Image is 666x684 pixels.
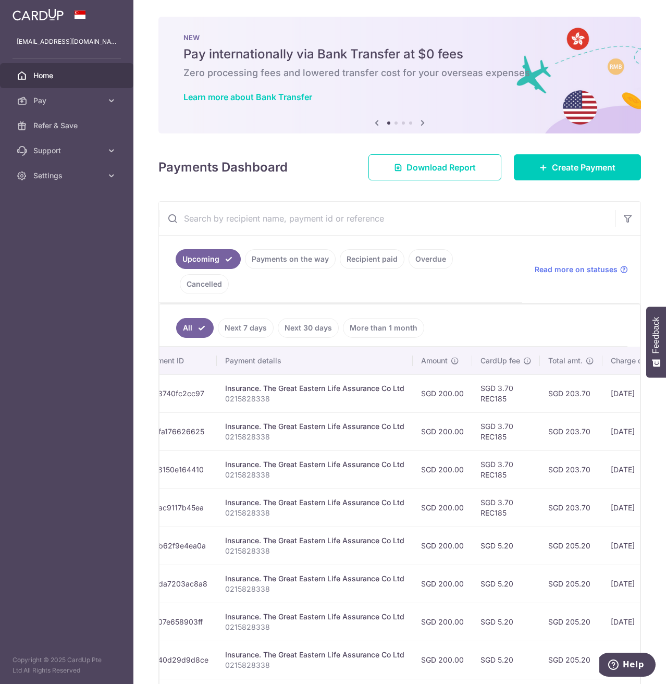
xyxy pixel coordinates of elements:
[13,8,64,21] img: CardUp
[413,565,472,603] td: SGD 200.00
[225,535,404,546] div: Insurance. The Great Eastern Life Assurance Co Ltd
[340,249,404,269] a: Recipient paid
[406,161,476,174] span: Download Report
[225,622,404,632] p: 0215828338
[552,161,615,174] span: Create Payment
[472,450,540,488] td: SGD 3.70 REC185
[611,356,653,366] span: Charge date
[33,170,102,181] span: Settings
[176,249,241,269] a: Upcoming
[472,565,540,603] td: SGD 5.20
[514,154,641,180] a: Create Payment
[225,470,404,480] p: 0215828338
[535,264,618,275] span: Read more on statuses
[158,158,288,177] h4: Payments Dashboard
[33,70,102,81] span: Home
[136,347,217,374] th: Payment ID
[540,450,602,488] td: SGD 203.70
[651,317,661,353] span: Feedback
[548,356,583,366] span: Total amt.
[540,603,602,641] td: SGD 205.20
[183,46,616,63] h5: Pay internationally via Bank Transfer at $0 fees
[472,527,540,565] td: SGD 5.20
[472,488,540,527] td: SGD 3.70 REC185
[480,356,520,366] span: CardUp fee
[225,383,404,394] div: Insurance. The Great Eastern Life Assurance Co Ltd
[225,421,404,432] div: Insurance. The Great Eastern Life Assurance Co Ltd
[225,650,404,660] div: Insurance. The Great Eastern Life Assurance Co Ltd
[472,412,540,450] td: SGD 3.70 REC185
[278,318,339,338] a: Next 30 days
[158,17,641,133] img: Bank transfer banner
[540,488,602,527] td: SGD 203.70
[136,412,217,450] td: txn_fa176626625
[183,67,616,79] h6: Zero processing fees and lowered transfer cost for your overseas expenses
[409,249,453,269] a: Overdue
[540,412,602,450] td: SGD 203.70
[33,95,102,106] span: Pay
[33,145,102,156] span: Support
[225,432,404,442] p: 0215828338
[225,508,404,518] p: 0215828338
[159,202,615,235] input: Search by recipient name, payment id or reference
[225,546,404,556] p: 0215828338
[136,450,217,488] td: txn_8150e164410
[136,488,217,527] td: txn_ac9117b45ea
[136,527,217,565] td: txn_b62f9e4ea0a
[540,565,602,603] td: SGD 205.20
[225,612,404,622] div: Insurance. The Great Eastern Life Assurance Co Ltd
[540,641,602,679] td: SGD 205.20
[413,374,472,412] td: SGD 200.00
[413,527,472,565] td: SGD 200.00
[368,154,501,180] a: Download Report
[413,641,472,679] td: SGD 200.00
[413,450,472,488] td: SGD 200.00
[540,527,602,565] td: SGD 205.20
[136,641,217,679] td: txn_40d29d9d8ce
[413,488,472,527] td: SGD 200.00
[183,33,616,42] p: NEW
[176,318,214,338] a: All
[136,374,217,412] td: txn_3740fc2cc97
[225,459,404,470] div: Insurance. The Great Eastern Life Assurance Co Ltd
[472,603,540,641] td: SGD 5.20
[245,249,336,269] a: Payments on the way
[183,92,312,102] a: Learn more about Bank Transfer
[225,394,404,404] p: 0215828338
[33,120,102,131] span: Refer & Save
[180,274,229,294] a: Cancelled
[136,603,217,641] td: txn_07e658903ff
[413,412,472,450] td: SGD 200.00
[217,347,413,374] th: Payment details
[136,565,217,603] td: txn_da7203ac8a8
[225,573,404,584] div: Insurance. The Great Eastern Life Assurance Co Ltd
[225,660,404,670] p: 0215828338
[599,653,656,679] iframe: Opens a widget where you can find more information
[17,36,117,47] p: [EMAIL_ADDRESS][DOMAIN_NAME]
[421,356,448,366] span: Amount
[646,307,666,377] button: Feedback - Show survey
[218,318,274,338] a: Next 7 days
[225,497,404,508] div: Insurance. The Great Eastern Life Assurance Co Ltd
[413,603,472,641] td: SGD 200.00
[472,641,540,679] td: SGD 5.20
[472,374,540,412] td: SGD 3.70 REC185
[343,318,424,338] a: More than 1 month
[540,374,602,412] td: SGD 203.70
[535,264,628,275] a: Read more on statuses
[225,584,404,594] p: 0215828338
